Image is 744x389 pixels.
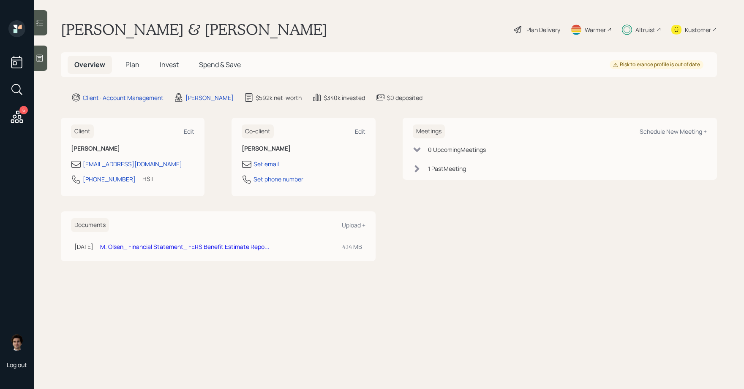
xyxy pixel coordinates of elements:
div: Schedule New Meeting + [640,127,707,135]
div: Upload + [342,221,365,229]
div: Set phone number [253,175,303,184]
div: Kustomer [685,25,711,34]
div: Plan Delivery [526,25,560,34]
div: $592k net-worth [256,93,302,102]
div: Set email [253,159,279,168]
img: harrison-schaefer-headshot-2.png [8,334,25,351]
div: 0 Upcoming Meeting s [428,145,486,154]
span: Plan [125,60,139,69]
div: [EMAIL_ADDRESS][DOMAIN_NAME] [83,159,182,168]
div: Log out [7,361,27,369]
h6: Documents [71,218,109,232]
span: Overview [74,60,105,69]
h6: Co-client [242,124,274,138]
h1: [PERSON_NAME] & [PERSON_NAME] [61,20,327,39]
div: Edit [184,127,194,135]
div: [PERSON_NAME] [185,93,234,102]
h6: Meetings [413,124,445,138]
div: [PHONE_NUMBER] [83,175,136,184]
div: Client · Account Management [83,93,164,102]
div: HST [142,174,154,183]
div: Warmer [585,25,606,34]
div: Altruist [635,25,655,34]
div: $0 deposited [387,93,422,102]
h6: [PERSON_NAME] [71,145,194,152]
h6: Client [71,124,94,138]
div: 6 [19,106,28,114]
span: Spend & Save [199,60,241,69]
div: [DATE] [74,242,93,251]
div: Edit [355,127,365,135]
a: M. Olsen_ Financial Statement_ FERS Benefit Estimate Repo... [100,243,270,251]
div: 4.14 MB [342,242,362,251]
span: Invest [160,60,179,69]
div: $340k invested [324,93,365,102]
div: Risk tolerance profile is out of date [613,61,700,68]
div: 1 Past Meeting [428,164,466,173]
h6: [PERSON_NAME] [242,145,365,152]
